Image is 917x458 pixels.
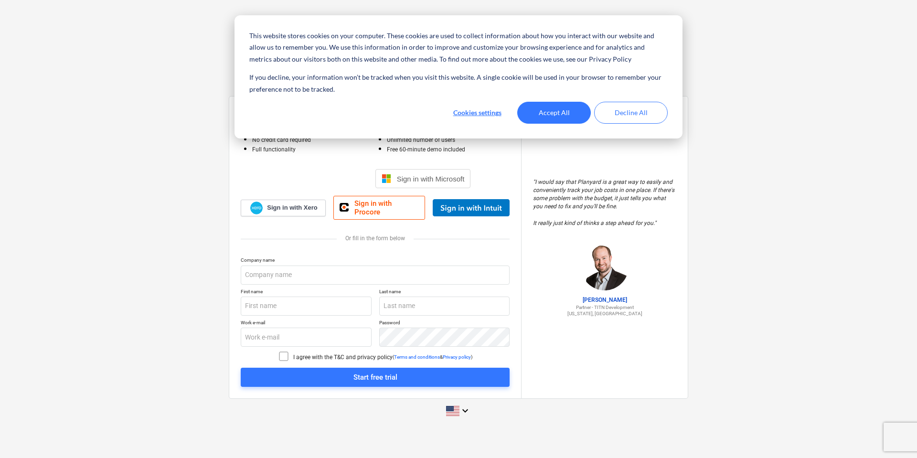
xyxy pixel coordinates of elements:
p: I agree with the T&C and privacy policy [293,353,393,362]
p: If you decline, your information won’t be tracked when you visit this website. A single cookie wi... [249,72,668,95]
iframe: Sign in with Google Button [275,168,373,189]
p: This website stores cookies on your computer. These cookies are used to collect information about... [249,30,668,65]
input: Company name [241,266,510,285]
p: Work e-mail [241,320,372,328]
div: Cookie banner [235,15,682,138]
p: Unlimited number of users [387,136,510,144]
div: Or fill in the form below [241,235,510,242]
p: Free 60-minute demo included [387,146,510,154]
input: First name [241,297,372,316]
p: [US_STATE], [GEOGRAPHIC_DATA] [533,310,676,317]
p: Company name [241,257,510,265]
p: Full functionality [252,146,375,154]
p: First name [241,288,372,297]
input: Last name [379,297,510,316]
input: Work e-mail [241,328,372,347]
span: Sign in with Microsoft [397,175,465,183]
p: Last name [379,288,510,297]
span: Sign in with Xero [267,203,317,212]
div: Start free trial [353,371,397,383]
span: Sign in with Procore [354,199,419,216]
button: Cookies settings [440,102,514,124]
i: keyboard_arrow_down [459,405,471,416]
button: Decline All [594,102,668,124]
a: Sign in with Xero [241,200,326,216]
p: No credit card required [252,136,375,144]
img: Jordan Cohen [581,243,629,290]
img: Microsoft logo [382,174,391,183]
p: [PERSON_NAME] [533,296,676,304]
p: ( & ) [393,354,472,360]
p: Partner - TITN Development [533,304,676,310]
img: Xero logo [250,202,263,214]
button: Start free trial [241,368,510,387]
p: Password [379,320,510,328]
p: " I would say that Planyard is a great way to easily and conveniently track your job costs in one... [533,178,676,227]
a: Terms and conditions [394,354,440,360]
a: Privacy policy [443,354,471,360]
a: Sign in with Procore [333,196,425,220]
button: Accept All [517,102,591,124]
